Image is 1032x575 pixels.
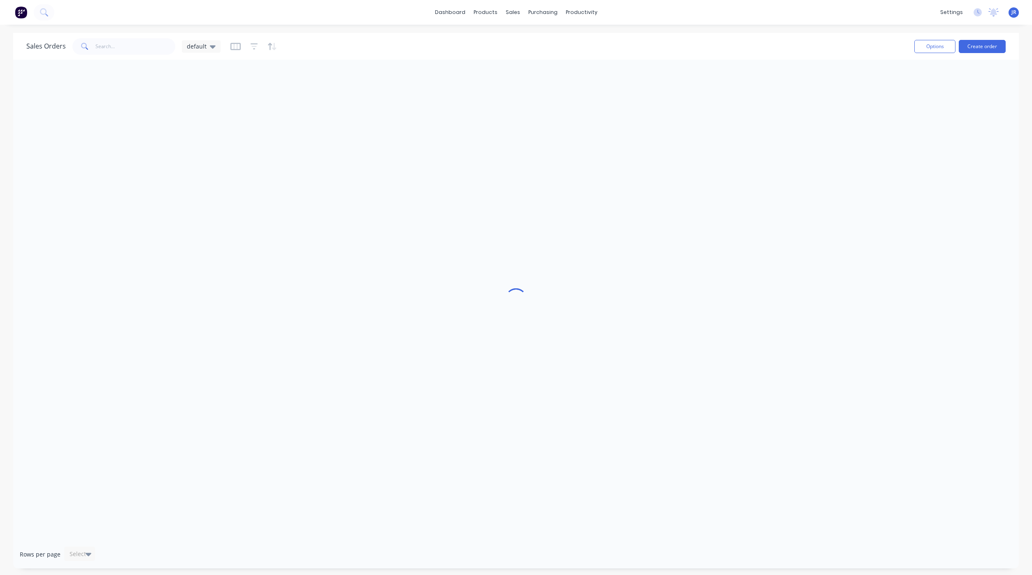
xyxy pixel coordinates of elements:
[502,6,524,19] div: sales
[26,42,66,50] h1: Sales Orders
[959,40,1006,53] button: Create order
[431,6,470,19] a: dashboard
[914,40,955,53] button: Options
[470,6,502,19] div: products
[95,38,176,55] input: Search...
[936,6,967,19] div: settings
[70,550,91,558] div: Select...
[524,6,562,19] div: purchasing
[1011,9,1016,16] span: JR
[15,6,27,19] img: Factory
[562,6,602,19] div: productivity
[20,550,60,559] span: Rows per page
[187,42,207,51] span: default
